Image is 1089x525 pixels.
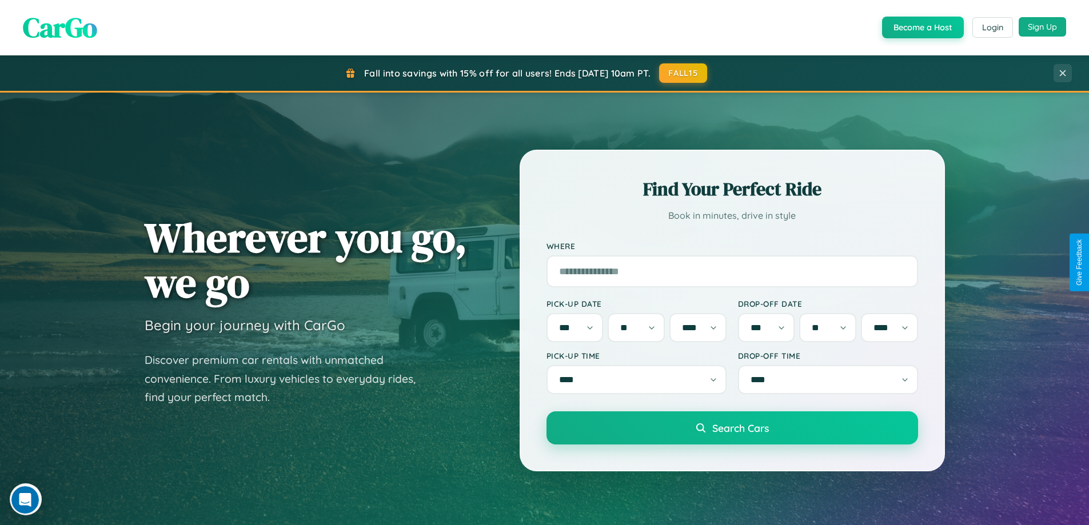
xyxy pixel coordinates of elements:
p: Book in minutes, drive in style [547,207,918,224]
span: CarGo [23,9,97,46]
button: Login [972,17,1013,38]
h1: Wherever you go, we go [145,215,467,305]
span: Fall into savings with 15% off for all users! Ends [DATE] 10am PT. [364,67,651,79]
label: Where [547,241,918,251]
button: FALL15 [659,63,707,83]
label: Pick-up Time [547,351,727,360]
span: Search Cars [712,422,769,434]
iframe: Intercom live chat discovery launcher [10,483,42,515]
iframe: Intercom live chat [11,486,39,514]
div: Give Feedback [1075,239,1083,286]
label: Drop-off Time [738,351,918,360]
button: Become a Host [882,17,964,38]
h2: Find Your Perfect Ride [547,177,918,202]
button: Sign Up [1019,17,1066,37]
button: Search Cars [547,411,918,444]
p: Discover premium car rentals with unmatched convenience. From luxury vehicles to everyday rides, ... [145,351,430,407]
h3: Begin your journey with CarGo [145,316,345,334]
label: Drop-off Date [738,299,918,308]
label: Pick-up Date [547,299,727,308]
